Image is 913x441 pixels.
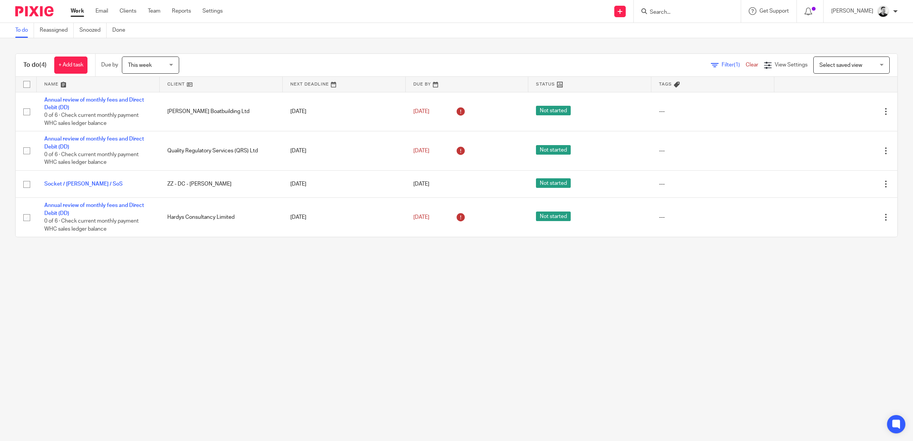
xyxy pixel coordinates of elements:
[148,7,160,15] a: Team
[160,92,283,131] td: [PERSON_NAME] Boatbuilding Ltd
[649,9,718,16] input: Search
[96,7,108,15] a: Email
[413,215,429,220] span: [DATE]
[39,62,47,68] span: (4)
[283,92,406,131] td: [DATE]
[23,61,47,69] h1: To do
[413,109,429,114] span: [DATE]
[79,23,107,38] a: Snoozed
[283,131,406,171] td: [DATE]
[819,63,862,68] span: Select saved view
[44,218,139,232] span: 0 of 6 · Check current monthly payment WHC sales ledger balance
[536,178,571,188] span: Not started
[659,213,767,221] div: ---
[536,212,571,221] span: Not started
[160,198,283,237] td: Hardys Consultancy Limited
[160,131,283,171] td: Quality Regulatory Services (QRS) Ltd
[413,181,429,187] span: [DATE]
[759,8,789,14] span: Get Support
[71,7,84,15] a: Work
[775,62,808,68] span: View Settings
[15,6,53,16] img: Pixie
[734,62,740,68] span: (1)
[536,145,571,155] span: Not started
[536,106,571,115] span: Not started
[120,7,136,15] a: Clients
[659,108,767,115] div: ---
[659,180,767,188] div: ---
[831,7,873,15] p: [PERSON_NAME]
[54,57,87,74] a: + Add task
[877,5,889,18] img: Dave_2025.jpg
[44,152,139,165] span: 0 of 6 · Check current monthly payment WHC sales ledger balance
[44,203,144,216] a: Annual review of monthly fees and Direct Debit (DD)
[44,181,123,187] a: Socket / [PERSON_NAME] / SoS
[128,63,152,68] span: This week
[44,97,144,110] a: Annual review of monthly fees and Direct Debit (DD)
[44,113,139,126] span: 0 of 6 · Check current monthly payment WHC sales ledger balance
[283,171,406,198] td: [DATE]
[659,147,767,155] div: ---
[44,136,144,149] a: Annual review of monthly fees and Direct Debit (DD)
[101,61,118,69] p: Due by
[283,198,406,237] td: [DATE]
[413,148,429,153] span: [DATE]
[722,62,746,68] span: Filter
[172,7,191,15] a: Reports
[659,82,672,86] span: Tags
[202,7,223,15] a: Settings
[746,62,758,68] a: Clear
[112,23,131,38] a: Done
[40,23,74,38] a: Reassigned
[15,23,34,38] a: To do
[160,171,283,198] td: ZZ - DC - [PERSON_NAME]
